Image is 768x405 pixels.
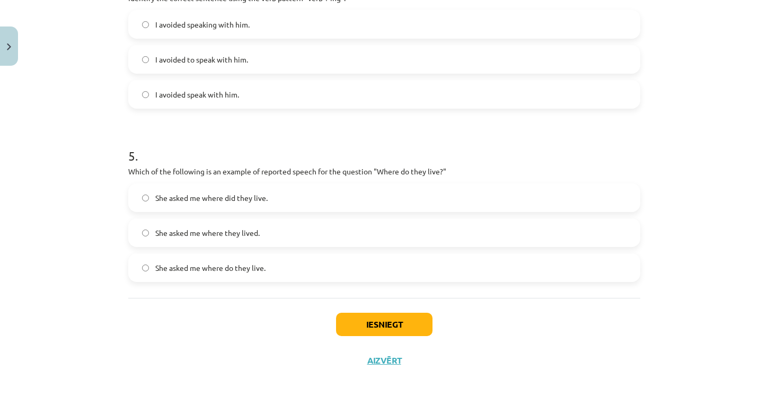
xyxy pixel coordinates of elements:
[128,130,640,163] h1: 5 .
[364,355,404,366] button: Aizvērt
[155,89,239,100] span: I avoided speak with him.
[155,262,266,274] span: She asked me where do they live.
[142,21,149,28] input: I avoided speaking with him.
[142,91,149,98] input: I avoided speak with him.
[142,230,149,236] input: She asked me where they lived.
[142,56,149,63] input: I avoided to speak with him.
[155,192,268,204] span: She asked me where did they live.
[155,227,260,239] span: She asked me where they lived.
[142,265,149,271] input: She asked me where do they live.
[142,195,149,201] input: She asked me where did they live.
[155,54,248,65] span: I avoided to speak with him.
[155,19,250,30] span: I avoided speaking with him.
[128,166,640,177] p: Which of the following is an example of reported speech for the question "Where do they live?"
[7,43,11,50] img: icon-close-lesson-0947bae3869378f0d4975bcd49f059093ad1ed9edebbc8119c70593378902aed.svg
[336,313,432,336] button: Iesniegt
